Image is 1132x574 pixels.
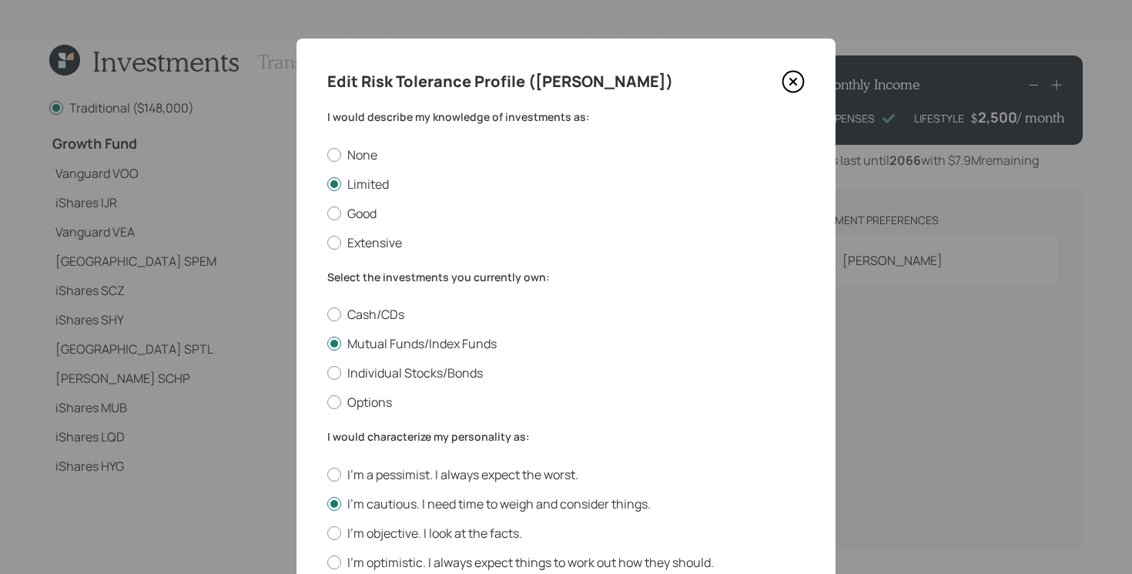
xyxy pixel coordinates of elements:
label: Mutual Funds/Index Funds [327,335,805,352]
label: I would characterize my personality as: [327,429,805,445]
label: I'm objective. I look at the facts. [327,525,805,542]
label: Limited [327,176,805,193]
label: I'm optimistic. I always expect things to work out how they should. [327,554,805,571]
label: Options [327,394,805,411]
h4: Edit Risk Tolerance Profile ([PERSON_NAME]) [327,69,673,94]
label: Good [327,205,805,222]
label: Cash/CDs [327,306,805,323]
label: I'm cautious. I need time to weigh and consider things. [327,495,805,512]
label: Individual Stocks/Bonds [327,364,805,381]
label: I would describe my knowledge of investments as: [327,109,805,125]
label: I'm a pessimist. I always expect the worst. [327,466,805,483]
label: None [327,146,805,163]
label: Select the investments you currently own: [327,270,805,285]
label: Extensive [327,234,805,251]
